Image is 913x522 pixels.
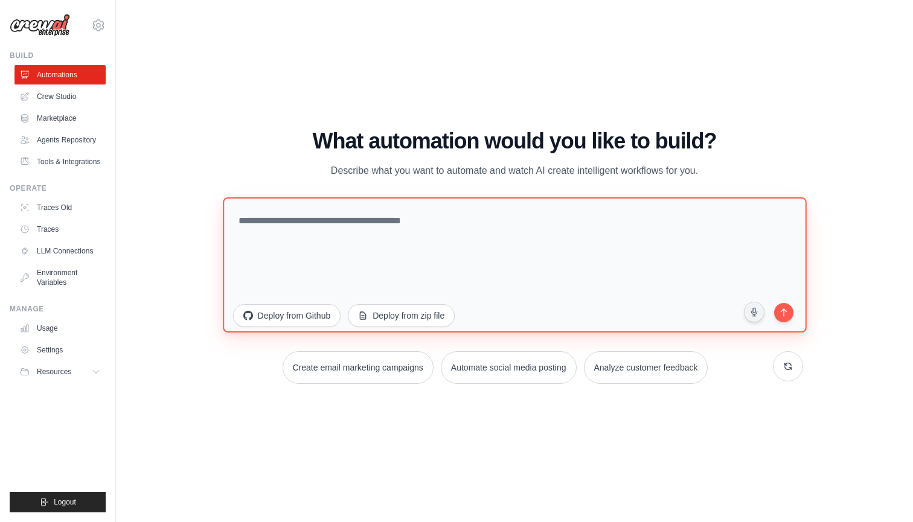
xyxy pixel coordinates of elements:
a: Settings [14,340,106,360]
a: Marketplace [14,109,106,128]
a: Agents Repository [14,130,106,150]
button: Resources [14,362,106,381]
a: Automations [14,65,106,84]
button: Automate social media posting [441,351,577,384]
a: LLM Connections [14,241,106,261]
button: Deploy from Github [233,304,341,327]
span: Logout [54,497,76,507]
a: Traces Old [14,198,106,217]
div: Build [10,51,106,60]
a: Environment Variables [14,263,106,292]
button: Create email marketing campaigns [283,351,434,384]
a: Usage [14,319,106,338]
a: Crew Studio [14,87,106,106]
p: Describe what you want to automate and watch AI create intelligent workflows for you. [312,163,717,179]
span: Resources [37,367,71,377]
button: Logout [10,492,106,512]
a: Traces [14,220,106,239]
div: Operate [10,183,106,193]
button: Deploy from zip file [348,304,455,327]
img: Logo [10,14,70,37]
button: Analyze customer feedback [584,351,708,384]
a: Tools & Integrations [14,152,106,171]
div: Manage [10,304,106,314]
h1: What automation would you like to build? [226,129,804,153]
